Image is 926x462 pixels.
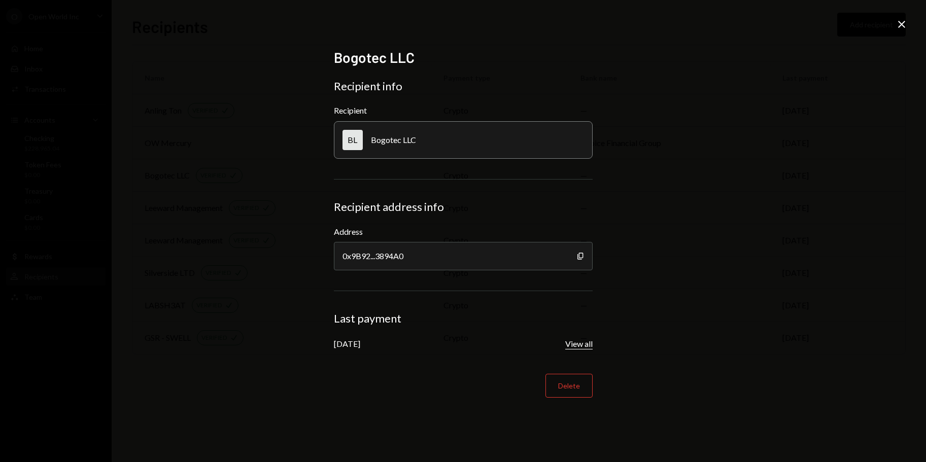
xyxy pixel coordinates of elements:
div: Bogotec LLC [371,135,416,145]
div: Last payment [334,311,593,326]
div: Recipient address info [334,200,593,214]
div: Recipient [334,105,593,115]
div: [DATE] [334,339,360,348]
h2: Bogotec LLC [334,48,593,67]
label: Address [334,226,593,238]
div: BL [342,130,363,150]
button: View all [565,339,593,349]
div: Recipient info [334,79,593,93]
button: Delete [545,374,593,398]
div: 0x9B92...3894A0 [334,242,593,270]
